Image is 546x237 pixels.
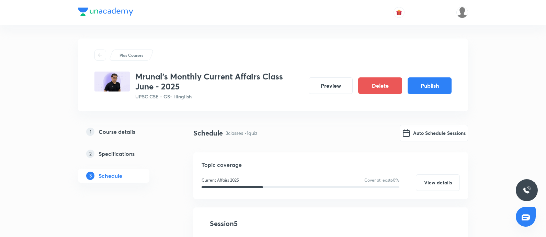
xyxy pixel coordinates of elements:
[193,128,223,138] h4: Schedule
[86,172,94,180] p: 3
[94,72,130,91] img: 0D88B7A0-9B18-4B1F-BDEE-8B0655CEE8D4_plus.png
[99,128,135,136] h5: Course details
[364,177,399,183] p: Cover at least 60 %
[135,93,303,100] p: UPSC CSE - GS • Hinglish
[416,174,460,191] button: View details
[456,7,468,18] img: Piali K
[202,177,239,183] p: Current Affairs 2025
[396,9,402,15] img: avatar
[78,8,133,16] img: Company Logo
[120,52,143,58] p: Plus Courses
[99,172,122,180] h5: Schedule
[244,129,258,137] p: • 1 quiz
[135,72,303,91] h3: Mrunal's Monthly Current Affairs Class June - 2025
[202,161,460,169] h5: Topic coverage
[78,125,171,139] a: 1Course details
[78,8,133,18] a: Company Logo
[523,186,531,194] img: ttu
[400,125,468,141] button: Auto Schedule Sessions
[402,129,410,137] img: google
[358,77,402,94] button: Delete
[86,150,94,158] p: 2
[86,128,94,136] p: 1
[394,7,405,18] button: avatar
[309,77,353,94] button: Preview
[210,218,335,229] h4: Session 5
[226,129,243,137] p: 3 classes
[408,77,452,94] button: Publish
[78,147,171,161] a: 2Specifications
[99,150,135,158] h5: Specifications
